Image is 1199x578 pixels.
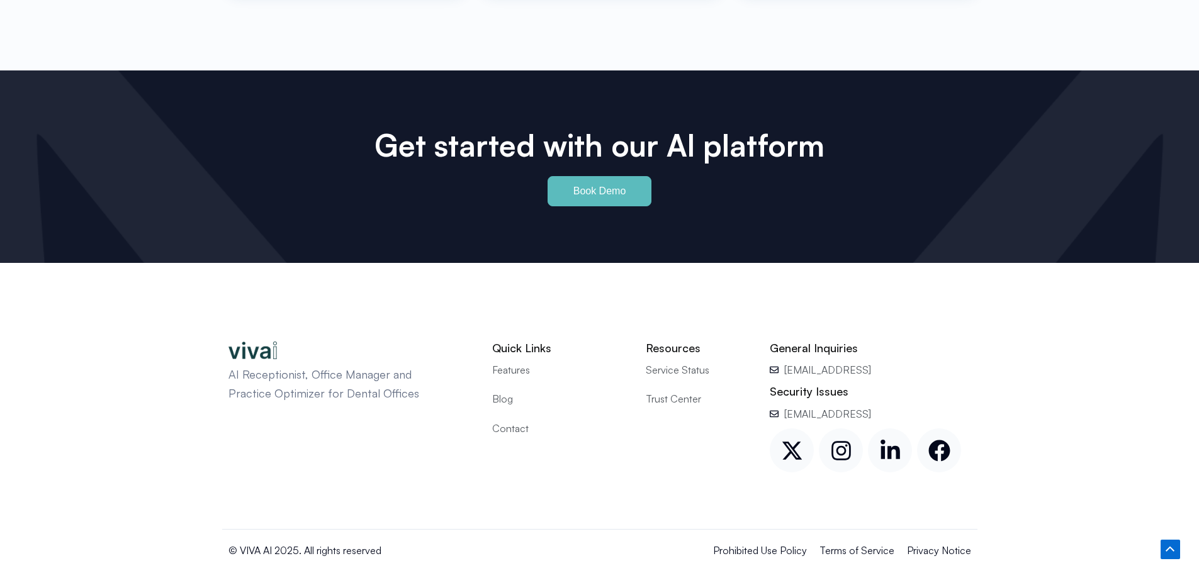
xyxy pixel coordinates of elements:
h2: Get started with our Al platform [342,127,858,164]
a: [EMAIL_ADDRESS] [770,362,971,378]
a: Blog [492,391,627,407]
p: AI Receptionist, Office Manager and Practice Optimizer for Dental Offices [228,365,449,403]
a: Terms of Service [819,542,894,559]
h2: Resources [646,341,751,355]
a: Contact [492,420,627,436]
span: Blog [492,391,513,407]
span: Features [492,362,530,378]
p: © VIVA AI 2025. All rights reserved [228,542,554,559]
a: Features [492,362,627,378]
span: Service Status [646,362,709,378]
a: Prohibited Use Policy [713,542,807,559]
a: [EMAIL_ADDRESS] [770,406,971,422]
h2: Quick Links [492,341,627,355]
a: Trust Center [646,391,751,407]
span: Book Demo [573,186,626,196]
span: Contact [492,420,529,436]
h2: General Inquiries [770,341,971,355]
a: Book Demo [548,176,652,206]
h2: Security Issues [770,384,971,399]
span: [EMAIL_ADDRESS] [781,406,871,422]
span: Trust Center [646,391,701,407]
span: [EMAIL_ADDRESS] [781,362,871,378]
a: Privacy Notice [907,542,971,559]
a: Service Status [646,362,751,378]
